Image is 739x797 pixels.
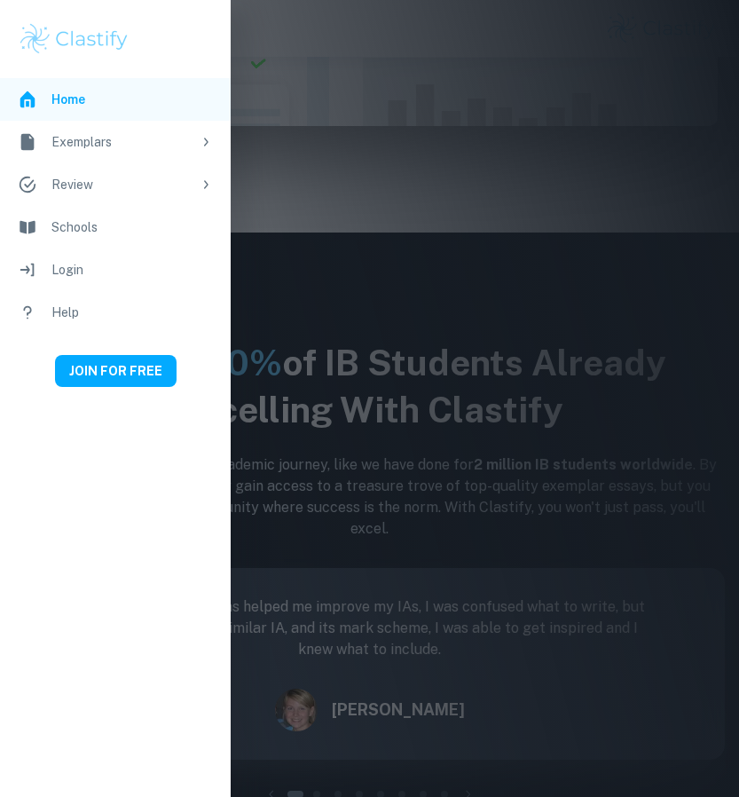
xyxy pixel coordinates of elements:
[51,260,213,280] div: Login
[55,355,177,387] button: JOIN FOR FREE
[51,90,213,109] div: Home
[51,175,192,194] div: Review
[18,21,130,57] img: Clastify logo
[51,217,213,237] div: Schools
[51,303,213,322] div: Help
[51,132,192,152] div: Exemplars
